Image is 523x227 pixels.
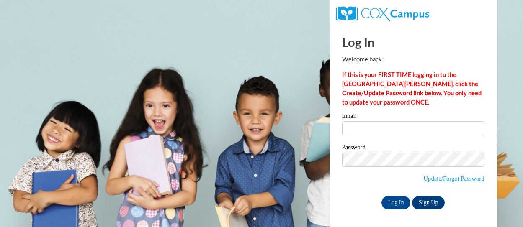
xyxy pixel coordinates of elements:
[336,10,429,17] a: COX Campus
[342,33,484,51] h1: Log In
[412,196,445,209] a: Sign Up
[336,6,429,21] img: COX Campus
[342,113,484,121] label: Email
[423,175,484,182] a: Update/Forgot Password
[342,55,484,64] p: Welcome back!
[342,71,482,106] strong: If this is your FIRST TIME logging in to the [GEOGRAPHIC_DATA][PERSON_NAME], click the Create/Upd...
[381,196,411,209] input: Log In
[342,144,484,153] label: Password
